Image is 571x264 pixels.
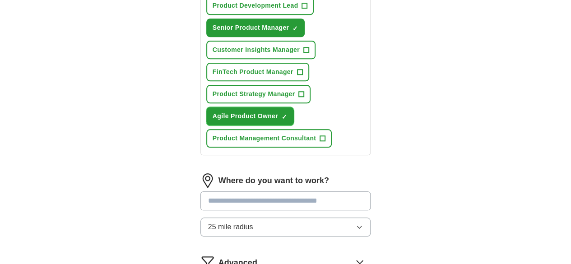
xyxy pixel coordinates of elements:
button: Agile Product Owner✓ [206,107,294,125]
img: location.png [200,173,215,188]
span: Product Management Consultant [213,134,316,143]
button: FinTech Product Manager [206,63,309,81]
button: Senior Product Manager✓ [206,19,305,37]
button: Product Management Consultant [206,129,332,148]
button: Product Strategy Manager [206,85,311,103]
span: Product Development Lead [213,1,298,10]
span: ✓ [292,25,298,32]
span: Agile Product Owner [213,111,278,121]
span: Senior Product Manager [213,23,289,32]
button: Customer Insights Manager [206,41,316,59]
span: Customer Insights Manager [213,45,300,55]
label: Where do you want to work? [218,175,329,187]
span: FinTech Product Manager [213,67,293,77]
span: Product Strategy Manager [213,89,295,99]
span: 25 mile radius [208,222,253,232]
span: ✓ [282,113,287,120]
button: 25 mile radius [200,218,371,236]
